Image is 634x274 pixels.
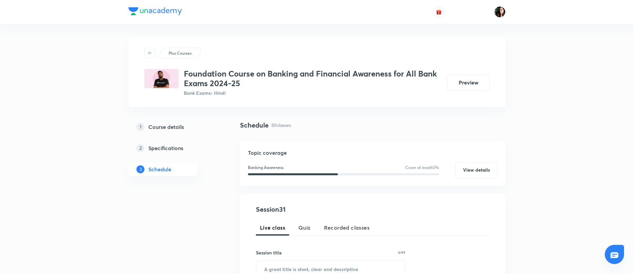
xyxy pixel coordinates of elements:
p: 0/99 [398,251,405,254]
h4: Session 31 [256,204,377,214]
h5: Course details [148,123,184,131]
span: Quiz [298,224,311,232]
h6: Session title [256,249,282,256]
span: Live class [260,224,285,232]
h3: Foundation Course on Banking and Financial Awareness for All Bank Exams 2024-25 [184,69,442,88]
h5: Topic coverage [248,149,498,157]
a: 1Course details [128,120,219,134]
h4: Schedule [240,120,269,130]
button: Preview [447,75,490,90]
p: Bank Exams • Hindi [184,89,442,96]
p: 1 [136,123,144,131]
span: Recorded classes [324,224,369,232]
p: Cover at least 60 % [405,165,439,171]
button: avatar [434,7,444,17]
p: Plus Courses [169,50,192,56]
img: E6D672E3-93C4-4470-9874-60450544A894_plus.png [144,69,179,88]
p: 30 classes [271,122,291,129]
p: 2 [136,144,144,152]
a: Company Logo [128,7,182,17]
button: View details [455,162,498,178]
a: 2Specifications [128,141,219,155]
img: avatar [436,9,442,15]
img: Company Logo [128,7,182,15]
h5: Schedule [148,165,171,173]
p: 3 [136,165,144,173]
img: Priyanka K [494,6,506,18]
p: Banking Awareness [248,165,283,171]
h5: Specifications [148,144,183,152]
